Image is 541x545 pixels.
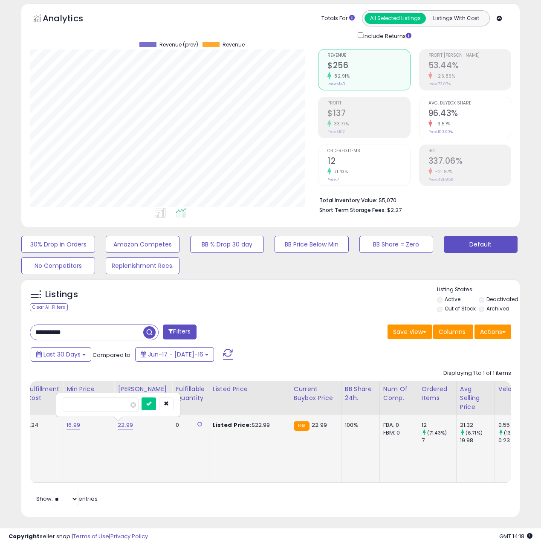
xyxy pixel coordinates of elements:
b: Total Inventory Value: [319,197,377,204]
div: 0.23 [498,437,533,444]
span: Show: entries [36,495,98,503]
div: [PERSON_NAME] [118,385,168,394]
button: Replenishment Recs. [106,257,179,274]
small: (71.43%) [427,429,447,436]
small: (6.71%) [466,429,483,436]
div: 0.55 [498,421,533,429]
li: $5,070 [319,194,505,205]
small: Prev: 100.00% [428,129,453,134]
button: Last 30 Days [31,347,91,362]
small: Prev: 431.95% [428,177,453,182]
span: 22.99 [312,421,327,429]
div: Current Buybox Price [294,385,338,403]
span: Ordered Items [327,149,410,154]
div: Clear All Filters [30,303,68,311]
small: (139.13%) [504,429,526,436]
button: Jun-17 - [DATE]-16 [135,347,214,362]
button: Actions [474,325,511,339]
h2: 53.44% [428,61,511,72]
small: 33.77% [331,121,349,127]
label: Archived [486,305,509,312]
h5: Analytics [43,12,100,26]
h2: $137 [327,108,410,120]
div: Totals For [321,14,355,23]
label: Deactivated [486,296,518,303]
small: 71.43% [331,168,348,175]
div: Fulfillable Quantity [176,385,205,403]
div: 7 [422,437,456,444]
button: Listings With Cost [425,13,487,24]
div: 100% [345,421,373,429]
h5: Listings [45,289,78,301]
div: Listed Price [213,385,286,394]
span: Jun-17 - [DATE]-16 [148,350,203,359]
a: 16.99 [67,421,80,429]
span: Avg. Buybox Share [428,101,511,106]
span: 2025-08-16 14:18 GMT [499,532,532,540]
a: Terms of Use [73,532,109,540]
span: Last 30 Days [43,350,81,359]
button: BB Price Below Min [275,236,348,253]
b: Listed Price: [213,421,252,429]
div: Displaying 1 to 1 of 1 items [443,369,511,377]
div: Ordered Items [422,385,453,403]
strong: Copyright [9,532,40,540]
div: 21.32 [460,421,495,429]
div: $22.99 [213,421,284,429]
button: Save View [388,325,432,339]
span: Revenue [327,53,410,58]
div: seller snap | | [9,533,148,541]
button: Columns [433,325,473,339]
span: Profit [327,101,410,106]
button: Filters [163,325,196,339]
div: Avg Selling Price [460,385,491,412]
div: 19.98 [460,437,495,444]
span: Compared to: [93,351,132,359]
button: BB Share = Zero [359,236,433,253]
small: -26.86% [432,73,455,79]
button: BB % Drop 30 day [190,236,264,253]
h2: $256 [327,61,410,72]
small: FBA [294,421,310,431]
h2: 96.43% [428,108,511,120]
small: Prev: $140 [327,81,345,87]
p: Listing States: [437,286,520,294]
b: Short Term Storage Fees: [319,206,386,214]
a: Privacy Policy [110,532,148,540]
small: -3.57% [432,121,451,127]
div: Fulfillment Cost [26,385,59,403]
div: Num of Comp. [383,385,414,403]
span: ROI [428,149,511,154]
div: FBM: 0 [383,429,411,437]
div: BB Share 24h. [345,385,376,403]
div: Min Price [67,385,110,394]
small: Prev: 73.07% [428,81,451,87]
span: Revenue [223,42,245,48]
div: Include Returns [351,31,422,41]
div: 0 [176,421,202,429]
button: Amazon Competes [106,236,179,253]
button: All Selected Listings [365,13,426,24]
div: 7.24 [26,421,56,429]
small: Prev: 7 [327,177,339,182]
label: Out of Stock [445,305,476,312]
button: No Competitors [21,257,95,274]
span: Columns [439,328,466,336]
span: $2.27 [387,206,402,214]
h2: 12 [327,156,410,168]
span: Profit [PERSON_NAME] [428,53,511,58]
button: 30% Drop in Orders [21,236,95,253]
small: -21.97% [432,168,453,175]
div: FBA: 0 [383,421,411,429]
label: Active [445,296,460,303]
small: Prev: $102 [327,129,345,134]
a: 22.99 [118,421,133,429]
div: 12 [422,421,456,429]
button: Default [444,236,518,253]
span: Revenue (prev) [159,42,198,48]
div: Velocity [498,385,529,394]
small: 82.91% [331,73,350,79]
h2: 337.06% [428,156,511,168]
